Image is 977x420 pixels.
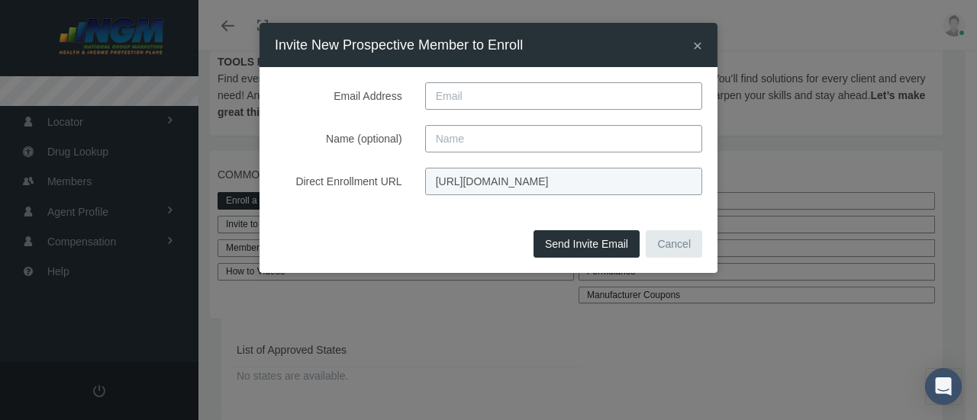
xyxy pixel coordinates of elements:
[534,230,640,258] button: Send Invite Email
[425,82,702,110] input: Email
[263,82,414,110] label: Email Address
[263,125,414,152] label: Name (optional)
[693,37,702,54] span: ×
[693,37,702,53] button: Close
[275,34,523,56] h4: Invite New Prospective Member to Enroll
[263,168,414,195] label: Direct Enrollment URL
[646,230,702,258] button: Cancel
[925,368,962,405] div: Open Intercom Messenger
[425,168,702,195] input: Direct Enrollment URL
[425,125,702,152] input: Name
